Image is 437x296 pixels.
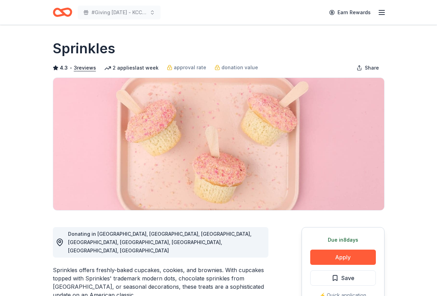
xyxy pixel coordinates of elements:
span: #Giving [DATE] - KCC [DATE] [92,8,147,17]
a: approval rate [167,63,206,72]
button: 3reviews [74,64,96,72]
a: Earn Rewards [325,6,375,19]
button: Share [351,61,384,75]
img: Image for Sprinkles [53,78,384,210]
div: 2 applies last week [104,64,159,72]
span: Donating in [GEOGRAPHIC_DATA], [GEOGRAPHIC_DATA], [GEOGRAPHIC_DATA], [GEOGRAPHIC_DATA], [GEOGRAPH... [68,231,251,253]
button: Save [310,270,376,286]
a: donation value [215,63,258,72]
a: Home [53,4,72,20]
button: Apply [310,250,376,265]
span: • [69,65,72,71]
span: Save [341,273,354,282]
span: approval rate [174,63,206,72]
h1: Sprinkles [53,39,115,58]
span: 4.3 [60,64,68,72]
button: #Giving [DATE] - KCC [DATE] [78,6,161,19]
span: donation value [221,63,258,72]
span: Share [365,64,379,72]
div: Due in 8 days [310,236,376,244]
